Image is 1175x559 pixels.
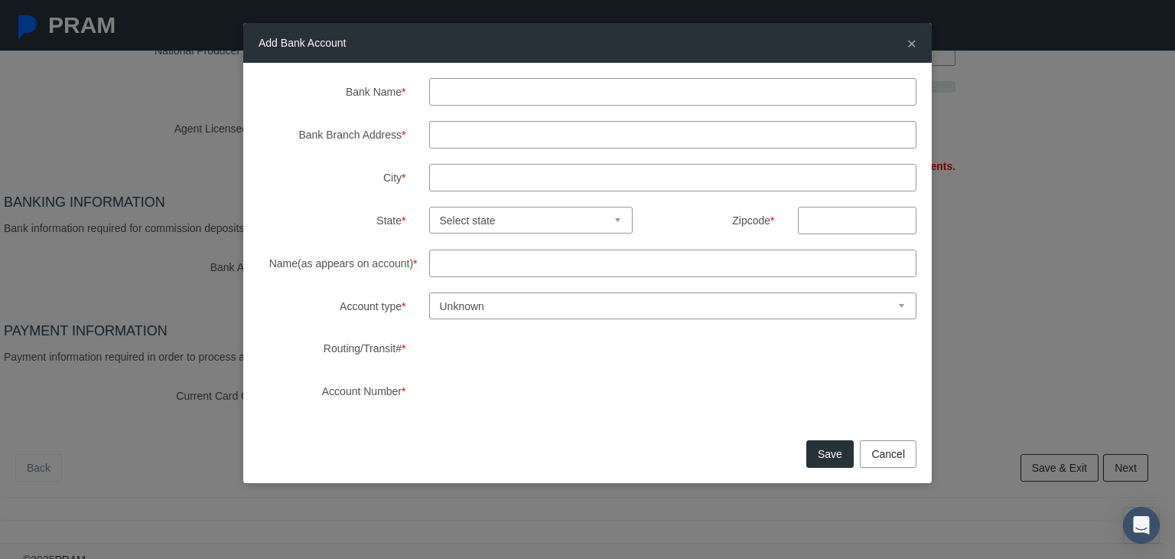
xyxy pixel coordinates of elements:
[247,207,418,234] label: State
[247,121,418,149] label: Bank Branch Address
[247,164,418,191] label: City
[656,207,786,234] label: Zipcode
[907,35,916,51] button: Close
[247,250,418,277] label: Name(as appears on account)
[1123,507,1160,544] div: Open Intercom Messenger
[259,34,346,51] h5: Add Bank Account
[860,440,916,468] button: Cancel
[247,293,418,319] label: Account type
[907,34,916,52] span: ×
[247,335,418,362] label: Routing/Transit#
[247,378,418,405] label: Account Number
[806,440,854,468] button: Save
[247,78,418,106] label: Bank Name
